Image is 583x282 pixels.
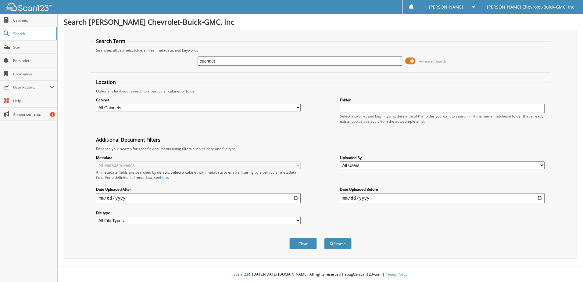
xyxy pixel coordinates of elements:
[93,136,163,143] legend: Additional Document Filters
[96,97,301,103] label: Cabinet
[58,267,583,282] div: © [DATE]-[DATE] [DOMAIN_NAME]. All rights reserved | appg03-scan123-com |
[340,97,545,103] label: Folder
[324,238,352,249] button: Search
[96,210,301,215] label: File type
[234,272,248,277] span: Scan123
[13,71,54,77] span: Bookmarks
[93,89,548,94] div: Optionally limit your search to a particular cabinet or folder
[93,48,548,53] div: Searches all cabinets, folders, files, metadata, and keywords
[340,187,545,192] label: Date Uploaded Before
[13,18,54,23] span: Cabinets
[50,112,55,117] div: 6
[553,253,583,282] iframe: Chat Widget
[340,114,545,124] div: Select a cabinet and begin typing the name of the folder you want to search in. If the name match...
[289,238,317,249] button: Clear
[160,175,168,180] a: here
[340,193,545,203] input: end
[13,45,54,50] span: Scan
[13,31,53,36] span: Search
[93,79,119,85] legend: Location
[93,146,548,151] div: Enhance your search for specific documents using filters such as date and file type.
[13,112,54,117] span: Announcements
[96,193,301,203] input: start
[96,170,301,180] div: All metadata fields are searched by default. Select a cabinet with metadata to enable filtering b...
[6,3,52,11] img: scan123-logo-white.svg
[13,85,50,90] span: User Reports
[419,59,446,63] span: Advanced Search
[340,155,545,160] label: Uploaded By
[13,98,54,103] span: Help
[487,5,574,9] span: [PERSON_NAME] Chevrolet-Buick-GMC, Inc
[384,272,407,277] a: Privacy Policy
[429,5,463,9] span: [PERSON_NAME]
[93,38,128,45] legend: Search Term
[64,17,577,27] h1: Search [PERSON_NAME] Chevrolet-Buick-GMC, Inc
[96,187,301,192] label: Date Uploaded After
[13,58,54,63] span: Reminders
[96,155,301,160] label: Metadata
